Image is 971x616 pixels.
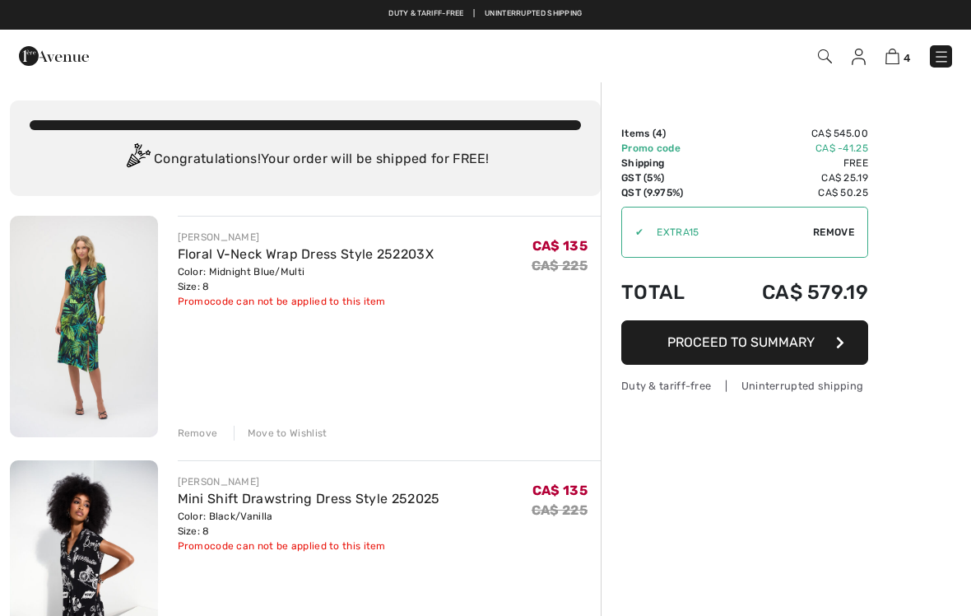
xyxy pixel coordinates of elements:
[621,156,714,170] td: Shipping
[621,185,714,200] td: QST (9.975%)
[714,264,868,320] td: CA$ 579.19
[532,258,588,273] s: CA$ 225
[121,143,154,176] img: Congratulation2.svg
[19,47,89,63] a: 1ère Avenue
[714,170,868,185] td: CA$ 25.19
[10,216,158,437] img: Floral V-Neck Wrap Dress Style 252203X
[178,246,434,262] a: Floral V-Neck Wrap Dress Style 252203X
[667,334,815,350] span: Proceed to Summary
[714,141,868,156] td: CA$ -41.25
[621,320,868,365] button: Proceed to Summary
[178,264,434,294] div: Color: Midnight Blue/Multi Size: 8
[621,126,714,141] td: Items ( )
[234,426,328,441] div: Move to Wishlist
[714,185,868,200] td: CA$ 50.25
[885,49,899,64] img: Shopping Bag
[178,491,440,506] a: Mini Shift Drawstring Dress Style 252025
[714,156,868,170] td: Free
[30,143,581,176] div: Congratulations! Your order will be shipped for FREE!
[904,52,910,64] span: 4
[622,225,643,240] div: ✔
[885,46,910,66] a: 4
[178,230,434,245] div: [PERSON_NAME]
[532,238,588,254] span: CA$ 135
[656,128,662,139] span: 4
[532,502,588,518] s: CA$ 225
[813,225,854,240] span: Remove
[621,378,868,394] div: Duty & tariff-free | Uninterrupted shipping
[621,170,714,185] td: GST (5%)
[178,426,218,441] div: Remove
[178,294,434,309] div: Promocode can not be applied to this item
[852,49,866,65] img: My Info
[621,264,714,320] td: Total
[818,49,832,63] img: Search
[933,49,950,65] img: Menu
[714,126,868,141] td: CA$ 545.00
[178,539,440,553] div: Promocode can not be applied to this item
[532,483,588,498] span: CA$ 135
[621,141,714,156] td: Promo code
[19,40,89,72] img: 1ère Avenue
[178,509,440,539] div: Color: Black/Vanilla Size: 8
[178,474,440,489] div: [PERSON_NAME]
[643,208,813,257] input: Promo code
